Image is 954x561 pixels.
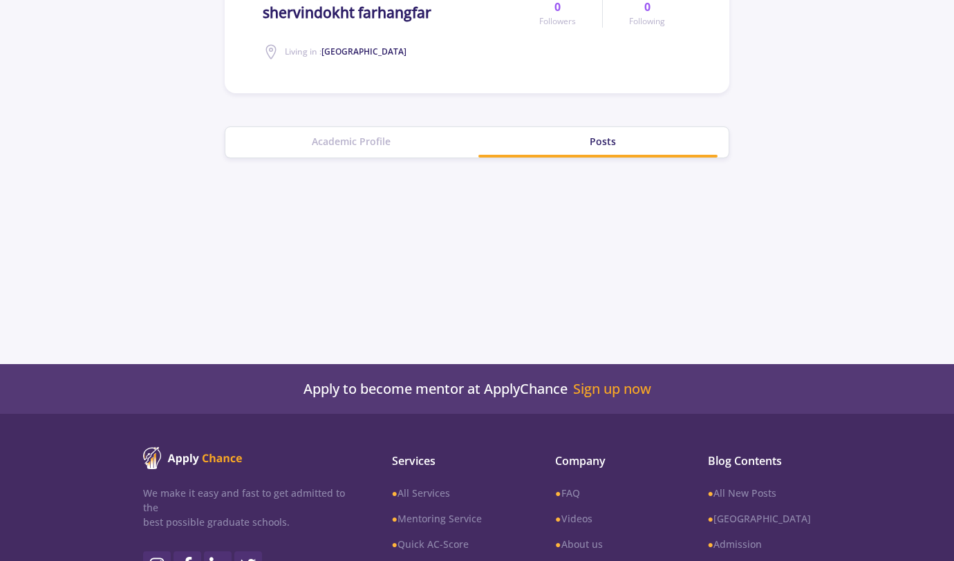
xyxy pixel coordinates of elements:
b: ● [392,538,397,551]
a: ●[GEOGRAPHIC_DATA] [708,511,811,526]
b: ● [708,512,713,525]
div: Posts [477,134,729,149]
a: ●FAQ [555,486,663,500]
img: ApplyChance logo [143,447,243,469]
span: Services [392,453,511,469]
b: ● [708,538,713,551]
span: [GEOGRAPHIC_DATA] [321,46,406,57]
a: ●Mentoring Service [392,511,511,526]
b: ● [555,512,561,525]
b: ● [555,538,561,551]
a: ●Admission [708,537,811,551]
a: ●Videos [555,511,663,526]
span: Blog Contents [708,453,811,469]
a: ●All Services [392,486,511,500]
b: ● [555,486,561,500]
a: ●About us [555,537,663,551]
b: ● [708,486,713,500]
a: ●All New Posts [708,486,811,500]
h1: shervindokht farhangfar [263,4,431,21]
span: Following [629,15,665,28]
span: Company [555,453,663,469]
b: ● [392,512,397,525]
a: ●Quick AC-Score [392,537,511,551]
b: ● [392,486,397,500]
span: Living in : [285,46,406,57]
a: Sign up now [573,381,651,397]
p: We make it easy and fast to get admitted to the best possible graduate schools. [143,486,353,529]
span: Followers [539,15,576,28]
div: Academic Profile [225,134,477,149]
